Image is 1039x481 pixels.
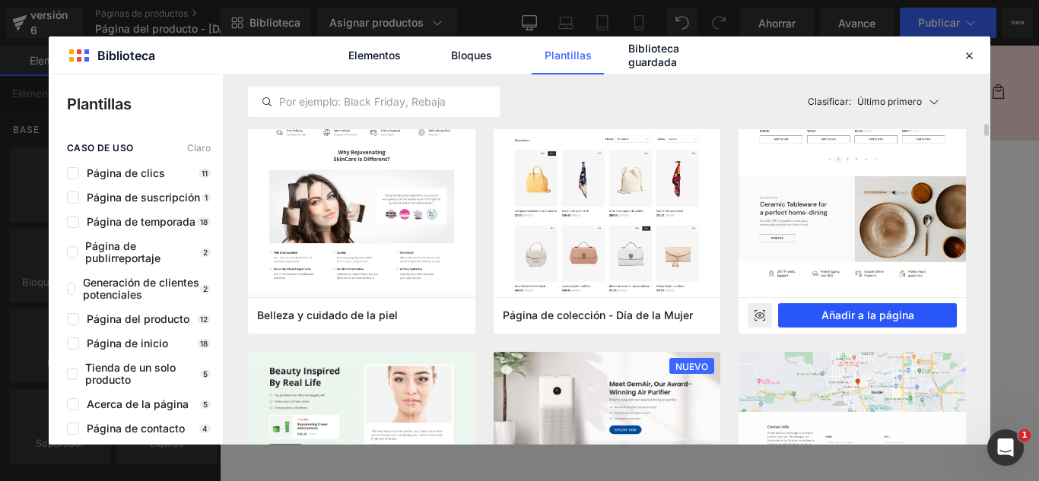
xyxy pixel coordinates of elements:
font: 2 [203,248,208,257]
font: NUEVO [675,361,708,372]
font: Plantillas [67,95,132,113]
font: Título [472,229,503,243]
font: Belleza y cuidado de la piel [257,309,398,321]
img: TOCADORES [105,152,363,410]
font: Página de contacto [87,422,185,435]
font: Claro [187,142,211,153]
font: Cantidad [659,292,715,306]
font: Bloques [451,49,492,62]
font: Catálogo [84,44,135,58]
a: TOCADORES [636,160,737,178]
font: Página de inicio [87,337,168,350]
font: Página de colección - Día de la Mujer [503,309,693,321]
font: Añadir a la página [821,309,914,321]
font: 1 [1022,430,1028,440]
font: Clasificar: [808,96,851,107]
font: 2 [203,284,208,293]
img: Exclusiva Perú [381,6,533,97]
font: Página de clics [87,166,165,179]
font: Tienda de un solo producto [85,361,176,386]
font: 11 [202,169,208,178]
font: Plantillas [545,49,592,62]
font: 18 [200,217,208,226]
button: Añadir a la página [778,303,957,328]
font: Añadir a la cesta [632,359,742,374]
font: Página de publirreportaje [85,239,160,264]
a: Contacto [143,35,211,67]
font: S/. 165.00 [627,187,686,201]
font: S/. 99.00 [694,187,745,201]
input: Por ejemplo: Black Friday, Rebajas,... [249,93,499,111]
font: Página de suscripción [87,191,200,204]
font: Acerca de la página [87,397,189,410]
font: 4 [202,424,208,433]
font: Página de temporada [87,215,195,228]
font: 18 [200,339,208,348]
font: 12 [200,315,208,324]
font: 5 [203,400,208,409]
font: Biblioteca guardada [628,42,679,68]
font: Último primero [857,96,922,107]
font: Inicio [38,44,66,58]
font: Generación de clientes potenciales [83,276,199,301]
font: Elementos [348,49,401,62]
button: Añadir a la cesta [609,348,764,385]
button: Clasificar:Último primero [802,87,967,117]
font: 5 [203,369,208,378]
summary: Búsqueda [791,35,825,68]
iframe: Chat en vivo de Intercom [987,429,1024,466]
div: Avance [748,303,772,328]
font: caso de uso [67,142,133,153]
font: TOCADORES [636,158,737,179]
font: 1 [205,193,208,202]
font: Título predeterminado [488,257,618,271]
font: Página del producto [87,312,189,325]
a: Catálogo [75,35,144,67]
font: Contacto [152,44,202,58]
a: Inicio [29,35,75,67]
